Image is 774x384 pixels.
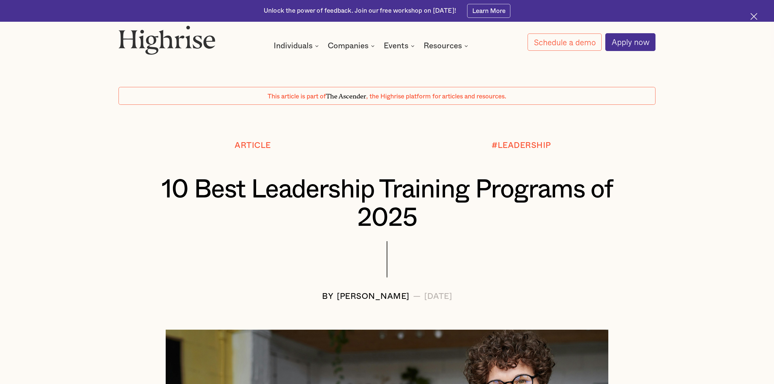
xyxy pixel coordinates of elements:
[119,25,216,55] img: Highrise logo
[274,42,320,50] div: Individuals
[467,4,510,18] a: Learn More
[322,292,333,301] div: BY
[148,175,626,232] h1: 10 Best Leadership Training Programs of 2025
[605,33,655,51] a: Apply now
[528,34,602,51] a: Schedule a demo
[268,93,326,100] span: This article is part of
[424,42,470,50] div: Resources
[750,13,757,20] img: Cross icon
[328,42,376,50] div: Companies
[413,292,421,301] div: —
[492,141,551,150] div: #LEADERSHIP
[424,292,452,301] div: [DATE]
[235,141,271,150] div: Article
[328,42,369,50] div: Companies
[366,93,506,100] span: , the Highrise platform for articles and resources.
[274,42,313,50] div: Individuals
[384,42,408,50] div: Events
[384,42,416,50] div: Events
[424,42,462,50] div: Resources
[264,7,456,15] div: Unlock the power of feedback. Join our free workshop on [DATE]!
[326,91,366,98] span: The Ascender
[337,292,409,301] div: [PERSON_NAME]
